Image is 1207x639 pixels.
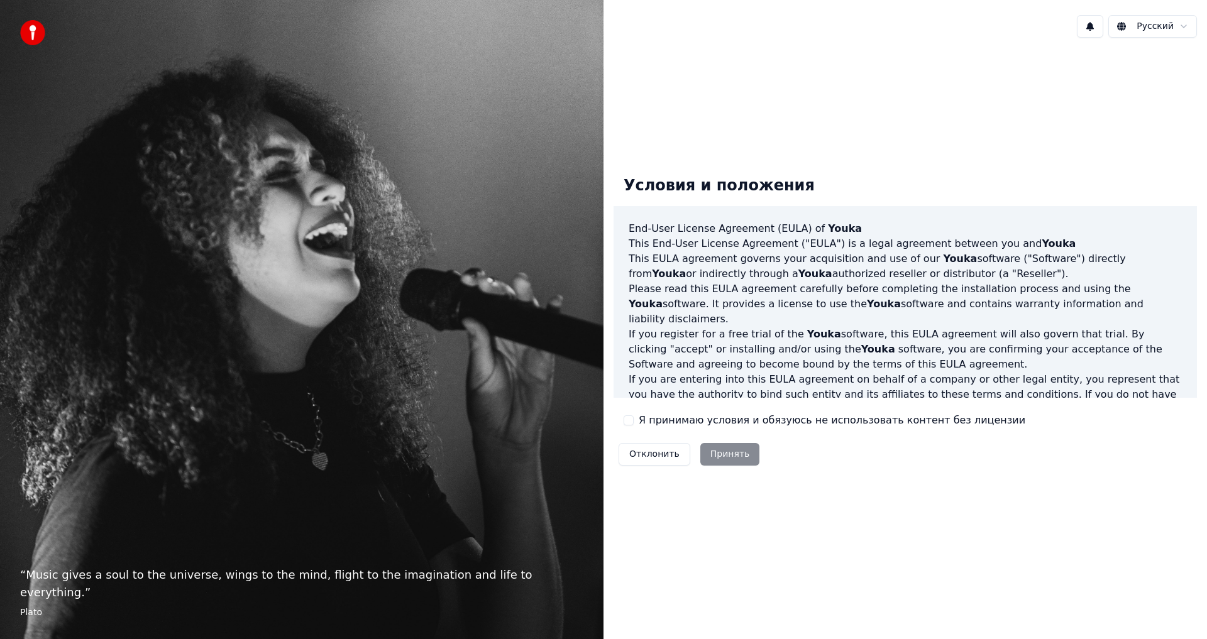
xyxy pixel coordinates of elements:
[943,253,977,265] span: Youka
[807,328,841,340] span: Youka
[619,443,690,466] button: Отклонить
[867,298,901,310] span: Youka
[629,281,1182,327] p: Please read this EULA agreement carefully before completing the installation process and using th...
[629,221,1182,236] h3: End-User License Agreement (EULA) of
[828,222,862,234] span: Youka
[861,343,895,355] span: Youka
[20,20,45,45] img: youka
[629,372,1182,432] p: If you are entering into this EULA agreement on behalf of a company or other legal entity, you re...
[1042,238,1076,249] span: Youka
[629,298,663,310] span: Youka
[639,413,1025,428] label: Я принимаю условия и обязуюсь не использовать контент без лицензии
[629,327,1182,372] p: If you register for a free trial of the software, this EULA agreement will also govern that trial...
[798,268,832,280] span: Youka
[629,251,1182,281] p: This EULA agreement governs your acquisition and use of our software ("Software") directly from o...
[629,236,1182,251] p: This End-User License Agreement ("EULA") is a legal agreement between you and
[614,166,825,206] div: Условия и положения
[20,606,583,619] footer: Plato
[20,566,583,601] p: “ Music gives a soul to the universe, wings to the mind, flight to the imagination and life to ev...
[652,268,686,280] span: Youka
